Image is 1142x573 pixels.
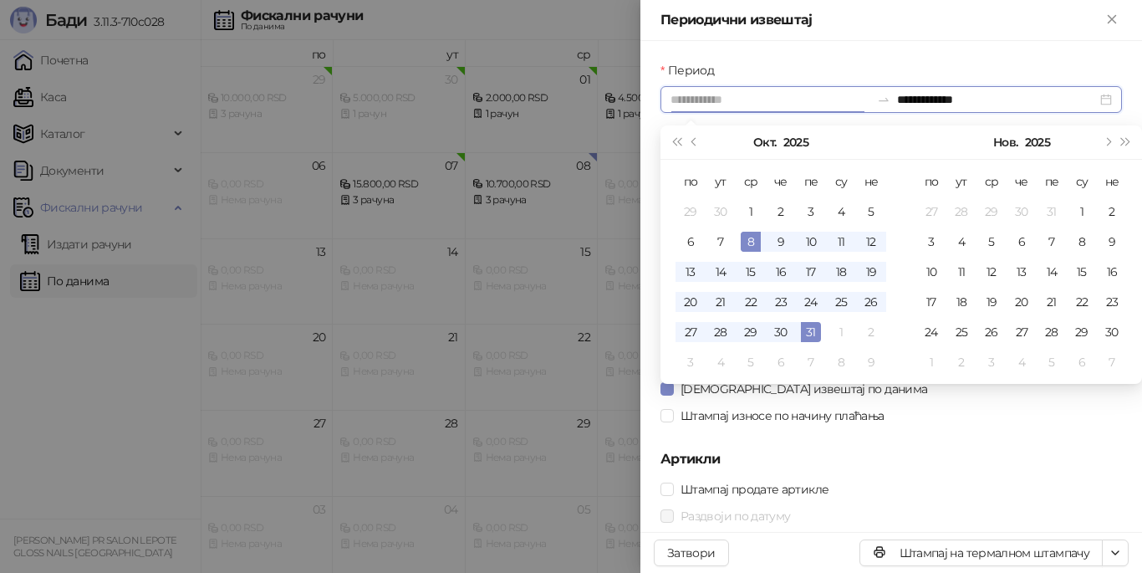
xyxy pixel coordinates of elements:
[1007,347,1037,377] td: 2025-12-04
[1072,292,1092,312] div: 22
[667,125,686,159] button: Претходна година (Control + left)
[1067,317,1097,347] td: 2025-11-29
[976,317,1007,347] td: 2025-11-26
[976,166,1007,197] th: ср
[976,227,1007,257] td: 2025-11-05
[856,227,886,257] td: 2025-10-12
[861,262,881,282] div: 19
[831,352,851,372] div: 8
[1042,232,1062,252] div: 7
[796,257,826,287] td: 2025-10-17
[856,166,886,197] th: не
[711,232,731,252] div: 7
[1042,202,1062,222] div: 31
[1007,166,1037,197] th: че
[981,262,1002,282] div: 12
[1097,197,1127,227] td: 2025-11-02
[706,287,736,317] td: 2025-10-21
[766,197,796,227] td: 2025-10-02
[831,322,851,342] div: 1
[1067,347,1097,377] td: 2025-12-06
[921,202,941,222] div: 27
[801,262,821,282] div: 17
[1007,317,1037,347] td: 2025-11-27
[681,202,701,222] div: 29
[981,232,1002,252] div: 5
[946,166,976,197] th: ут
[831,202,851,222] div: 4
[951,202,971,222] div: 28
[1072,232,1092,252] div: 8
[681,322,701,342] div: 27
[796,347,826,377] td: 2025-11-07
[1102,10,1122,30] button: Close
[711,322,731,342] div: 28
[877,93,890,106] span: swap-right
[741,292,761,312] div: 22
[946,287,976,317] td: 2025-11-18
[946,347,976,377] td: 2025-12-02
[670,90,870,109] input: Период
[801,232,821,252] div: 10
[1102,232,1122,252] div: 9
[801,292,821,312] div: 24
[674,480,835,499] span: Штампај продате артикле
[741,322,761,342] div: 29
[660,10,1102,30] div: Периодични извештај
[796,166,826,197] th: пе
[1097,257,1127,287] td: 2025-11-16
[681,292,701,312] div: 20
[1037,227,1067,257] td: 2025-11-07
[1072,262,1092,282] div: 15
[676,347,706,377] td: 2025-11-03
[1097,287,1127,317] td: 2025-11-23
[676,317,706,347] td: 2025-10-27
[976,287,1007,317] td: 2025-11-19
[736,197,766,227] td: 2025-10-01
[951,352,971,372] div: 2
[706,227,736,257] td: 2025-10-07
[681,262,701,282] div: 13
[946,257,976,287] td: 2025-11-11
[796,227,826,257] td: 2025-10-10
[916,347,946,377] td: 2025-12-01
[1097,227,1127,257] td: 2025-11-09
[1042,262,1062,282] div: 14
[736,227,766,257] td: 2025-10-08
[1012,352,1032,372] div: 4
[711,202,731,222] div: 30
[1102,322,1122,342] div: 30
[1012,292,1032,312] div: 20
[711,352,731,372] div: 4
[861,352,881,372] div: 9
[877,93,890,106] span: to
[951,322,971,342] div: 25
[993,125,1017,159] button: Изабери месец
[676,287,706,317] td: 2025-10-20
[1067,227,1097,257] td: 2025-11-08
[1098,125,1116,159] button: Следећи месец (PageDown)
[674,507,797,525] span: Раздвоји по датуму
[1102,292,1122,312] div: 23
[946,197,976,227] td: 2025-10-28
[771,262,791,282] div: 16
[856,257,886,287] td: 2025-10-19
[753,125,776,159] button: Изабери месец
[976,197,1007,227] td: 2025-10-29
[1102,352,1122,372] div: 7
[1042,322,1062,342] div: 28
[741,202,761,222] div: 1
[1037,257,1067,287] td: 2025-11-14
[856,347,886,377] td: 2025-11-09
[674,407,891,425] span: Штампај износе по начину плаћања
[921,292,941,312] div: 17
[1097,347,1127,377] td: 2025-12-07
[736,166,766,197] th: ср
[826,166,856,197] th: су
[916,227,946,257] td: 2025-11-03
[766,257,796,287] td: 2025-10-16
[976,257,1007,287] td: 2025-11-12
[946,227,976,257] td: 2025-11-04
[1012,262,1032,282] div: 13
[1097,317,1127,347] td: 2025-11-30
